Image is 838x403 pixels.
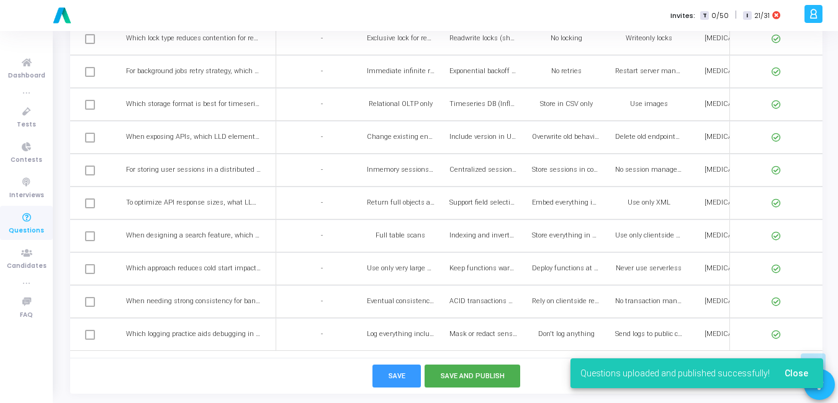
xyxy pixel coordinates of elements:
span: - [291,198,351,208]
div: [MEDICAL_DATA] [698,198,765,208]
button: Save and Publish [425,365,521,387]
span: Which storage format is best for timeseries sensor data? [126,100,304,108]
div: Send logs to public channels [615,329,683,340]
div: Relational OLTP only [367,99,435,110]
div: Eventual consistency everywhere [367,296,435,307]
span: FAQ [20,310,33,321]
div: Writeonly locks [615,33,683,44]
span: - [291,296,351,307]
div: Include version in URL or headers (v1, v2) [449,132,517,143]
span: - [291,33,351,44]
div: Keep functions warm with scheduled invocations [449,263,517,274]
span: I [743,11,751,20]
div: Immediate infinite retries [367,66,435,77]
div: [MEDICAL_DATA] [698,33,765,44]
span: - [291,263,351,274]
div: Mask or redact sensitive fields and log context [449,329,517,340]
div: Store in CSV only [532,99,600,110]
span: | [735,9,737,22]
div: No locking [532,33,600,44]
div: Use only clientside search [615,231,683,241]
span: - [291,66,351,77]
div: Exponential backoff with deadletter queue [449,66,517,77]
div: Restart server manually [615,66,683,77]
span: - [291,329,351,340]
span: For background jobs retry strategy, which approach is recommended at LLD? [126,67,363,75]
div: Store everything in flat files [532,231,600,241]
div: [MEDICAL_DATA] [698,66,765,77]
span: For storing user sessions in a distributed system, which approach is preferable? [126,166,376,174]
div: Use images [615,99,683,110]
div: Exclusive lock for reads [367,33,435,44]
span: To optimize API response sizes, what LLD technique is useful? [126,198,323,206]
div: Inmemory sessions on each server [367,165,435,175]
div: Centralized session store like Redis [449,165,517,175]
span: Questions uploaded and published successfully! [580,367,770,379]
span: Interviews [9,190,44,201]
div: [MEDICAL_DATA] [698,231,765,241]
div: No retries [532,66,600,77]
img: logo [50,3,74,28]
span: - [291,165,351,175]
div: Return full objects always [367,198,435,208]
div: Rely on clientside reconciliation [532,296,600,307]
span: Tests [17,120,36,130]
span: When needing strong consistency for banking transfers, which LLD approach is appropriate? [126,297,414,305]
div: Timeseries DB (InfluxDB/Timescale) [449,99,517,110]
span: Candidates [7,261,47,272]
span: 0/50 [711,11,729,21]
span: T [700,11,708,20]
div: No transaction management [615,296,683,307]
div: Support field selection and use pagination [449,198,517,208]
div: Log everything including PII [367,329,435,340]
div: No session management [615,165,683,175]
span: - [291,231,351,241]
div: [MEDICAL_DATA] [698,132,765,143]
span: Which logging practice aids debugging in production without leaking PII? [126,330,351,338]
div: Use only XML [615,198,683,208]
div: Full table scans [367,231,435,241]
span: 21/31 [754,11,770,21]
div: [MEDICAL_DATA] [698,165,765,175]
div: [MEDICAL_DATA] [698,263,765,274]
span: Dashboard [8,71,45,81]
span: When designing a search feature, which LLD component speeds up queries? [126,231,367,239]
div: ACID transactions with proper isolation [449,296,517,307]
span: Which approach reduces cold start impact for serverless functions? [126,264,335,272]
div: Delete old endpoints immediately [615,132,683,143]
div: [MEDICAL_DATA] [698,296,765,307]
div: Embed everything in every response [532,198,600,208]
div: [MEDICAL_DATA] [698,329,765,340]
div: [MEDICAL_DATA] [698,99,765,110]
span: - [291,132,351,143]
div: Use only very large memory functions [367,263,435,274]
span: When exposing APIs, which LLD element helps versioning without breaking clients? [126,133,389,141]
span: Questions [9,226,44,236]
div: Indexing and inverted index (Elasticsearch) [449,231,517,241]
span: Which lock type reduces contention for readheavy workloads? [126,34,315,42]
span: Close [785,368,808,378]
button: Close [775,362,818,384]
div: Don't log anything [532,329,600,340]
span: Contests [11,155,42,166]
span: - [291,99,351,110]
label: Invites: [670,11,695,21]
div: Never use serverless [615,263,683,274]
div: Overwrite old behavior [532,132,600,143]
div: Store sessions in cookies without signing [532,165,600,175]
div: Readwrite locks (shared locks for reads) [449,33,517,44]
button: Save [372,365,421,387]
div: Deploy functions at random times [532,263,600,274]
div: Change existing endpoints silently [367,132,435,143]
